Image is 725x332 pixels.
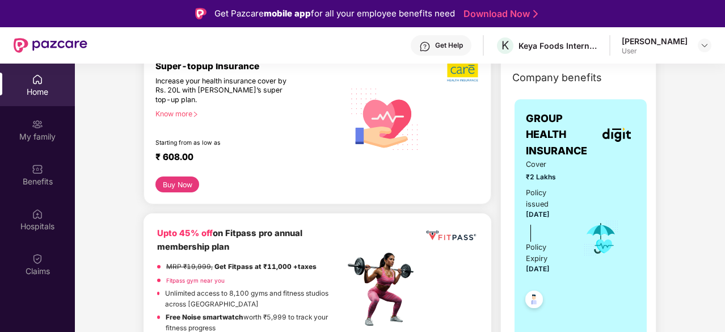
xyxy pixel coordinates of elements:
img: Logo [195,8,206,19]
div: Increase your health insurance cover by Rs. 20L with [PERSON_NAME]’s super top-up plan. [155,77,296,105]
div: Policy issued [526,187,567,210]
img: New Pazcare Logo [14,38,87,53]
div: Super-topup Insurance [155,61,344,72]
img: svg+xml;base64,PHN2ZyBpZD0iRHJvcGRvd24tMzJ4MzIiIHhtbG5zPSJodHRwOi8vd3d3LnczLm9yZy8yMDAwL3N2ZyIgd2... [700,41,709,50]
div: [PERSON_NAME] [622,36,688,47]
span: GROUP HEALTH INSURANCE [526,111,598,159]
img: icon [583,220,619,257]
strong: mobile app [264,8,311,19]
div: Keya Foods International Private Limited [519,40,598,51]
img: insurerLogo [602,128,631,142]
b: Upto 45% off [157,228,213,238]
div: User [622,47,688,56]
div: ₹ 608.00 [155,152,333,165]
div: Know more [155,110,338,117]
div: Starting from as low as [155,139,296,147]
span: K [501,39,509,52]
img: fpp.png [344,250,424,329]
div: Get Pazcare for all your employee benefits need [214,7,455,20]
span: Company benefits [512,70,602,86]
a: Download Now [463,8,534,20]
del: MRP ₹19,999, [166,263,213,271]
span: ₹2 Lakhs [526,172,567,183]
img: svg+xml;base64,PHN2ZyBpZD0iQmVuZWZpdHMiIHhtbG5zPSJodHRwOi8vd3d3LnczLm9yZy8yMDAwL3N2ZyIgd2lkdGg9Ij... [32,163,43,175]
b: on Fitpass pro annual membership plan [157,228,302,251]
strong: Get Fitpass at ₹11,000 +taxes [214,263,317,271]
a: Fitpass gym near you [166,277,225,284]
img: svg+xml;base64,PHN2ZyB4bWxucz0iaHR0cDovL3d3dy53My5vcmcvMjAwMC9zdmciIHhtbG5zOnhsaW5rPSJodHRwOi8vd3... [344,77,425,159]
img: fppp.png [424,227,478,243]
span: [DATE] [526,265,550,273]
div: Get Help [435,41,463,50]
img: svg+xml;base64,PHN2ZyBpZD0iSG9zcGl0YWxzIiB4bWxucz0iaHR0cDovL3d3dy53My5vcmcvMjAwMC9zdmciIHdpZHRoPS... [32,208,43,220]
span: right [192,111,199,117]
img: Stroke [533,8,538,20]
img: svg+xml;base64,PHN2ZyBpZD0iSGVscC0zMngzMiIgeG1sbnM9Imh0dHA6Ly93d3cudzMub3JnLzIwMDAvc3ZnIiB3aWR0aD... [419,41,431,52]
img: b5dec4f62d2307b9de63beb79f102df3.png [447,61,479,82]
p: Unlimited access to 8,100 gyms and fitness studios across [GEOGRAPHIC_DATA] [165,288,344,309]
strong: Free Noise smartwatch [166,313,243,321]
span: Cover [526,159,567,170]
span: [DATE] [526,211,550,218]
img: svg+xml;base64,PHN2ZyBpZD0iQ2xhaW0iIHhtbG5zPSJodHRwOi8vd3d3LnczLm9yZy8yMDAwL3N2ZyIgd2lkdGg9IjIwIi... [32,253,43,264]
img: svg+xml;base64,PHN2ZyB4bWxucz0iaHR0cDovL3d3dy53My5vcmcvMjAwMC9zdmciIHdpZHRoPSI0OC45NDMiIGhlaWdodD... [520,287,548,315]
div: Policy Expiry [526,242,567,264]
img: svg+xml;base64,PHN2ZyB3aWR0aD0iMjAiIGhlaWdodD0iMjAiIHZpZXdCb3g9IjAgMCAyMCAyMCIgZmlsbD0ibm9uZSIgeG... [32,119,43,130]
img: svg+xml;base64,PHN2ZyBpZD0iSG9tZSIgeG1sbnM9Imh0dHA6Ly93d3cudzMub3JnLzIwMDAvc3ZnIiB3aWR0aD0iMjAiIG... [32,74,43,85]
button: Buy Now [155,176,199,192]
